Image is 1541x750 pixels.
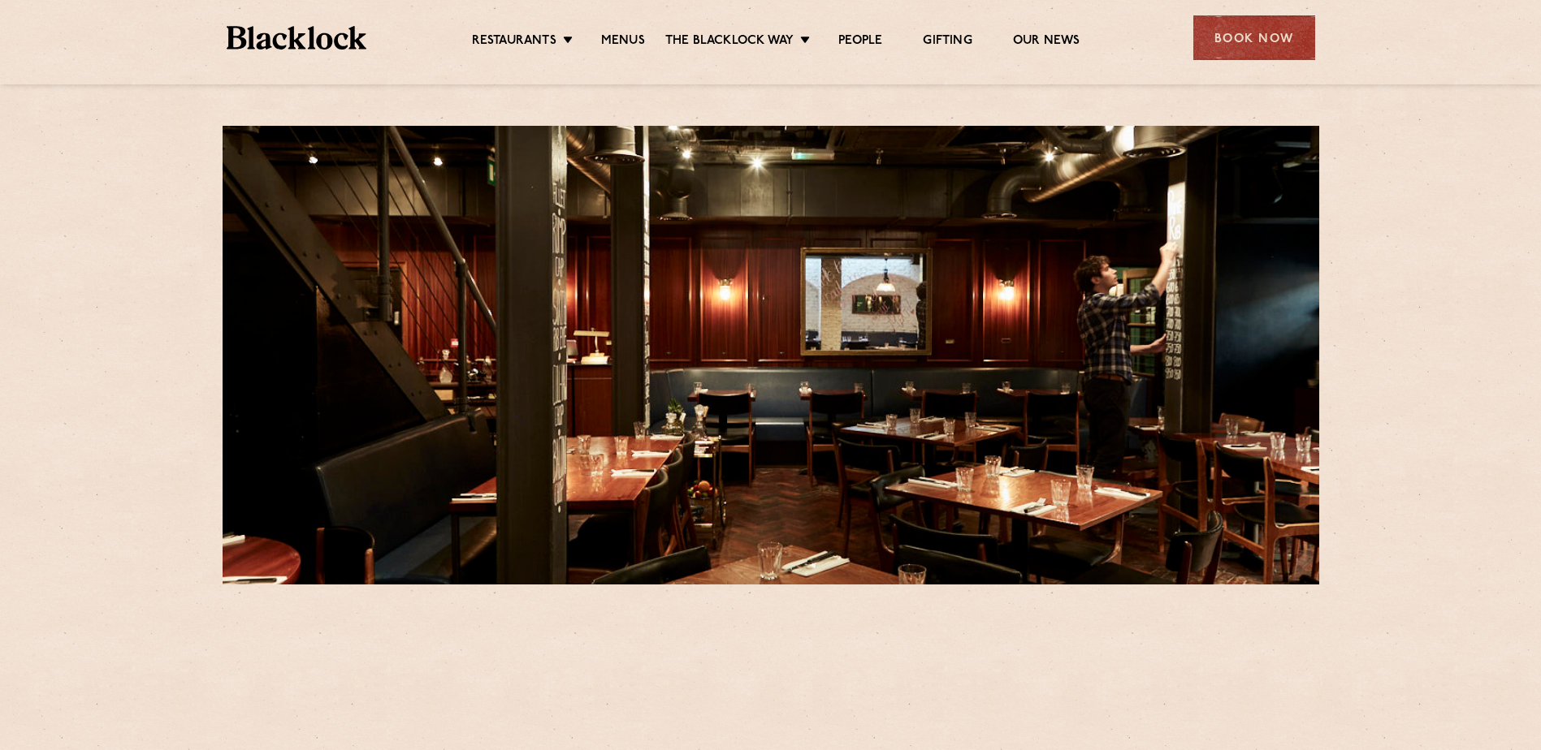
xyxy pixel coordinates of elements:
[601,33,645,51] a: Menus
[1013,33,1080,51] a: Our News
[227,26,367,50] img: BL_Textured_Logo-footer-cropped.svg
[472,33,556,51] a: Restaurants
[1193,15,1315,60] div: Book Now
[923,33,972,51] a: Gifting
[838,33,882,51] a: People
[665,33,794,51] a: The Blacklock Way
